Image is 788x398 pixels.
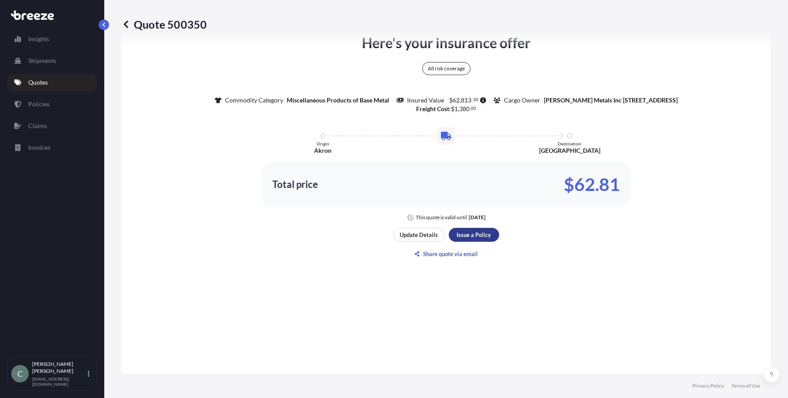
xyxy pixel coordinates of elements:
[544,96,678,105] p: [PERSON_NAME] Metals Inc [STREET_ADDRESS]
[394,228,444,242] button: Update Details
[731,382,760,389] a: Terms of Use
[564,178,620,191] p: $62.81
[7,117,97,135] a: Claims
[422,62,470,75] div: All risk coverage
[28,122,47,130] p: Claims
[449,97,453,103] span: $
[272,180,318,189] p: Total price
[473,98,478,101] span: 30
[504,96,540,105] p: Cargo Owner
[416,214,467,221] p: This quote is valid until
[458,106,459,112] span: ,
[394,247,499,261] button: Share quote via email
[451,106,454,112] span: $
[7,52,97,69] a: Shipments
[457,230,491,239] p: Issue a Policy
[461,97,471,103] span: 813
[471,107,476,110] span: 00
[7,30,97,48] a: Insights
[122,17,207,31] p: Quote 500350
[17,369,23,378] span: C
[314,146,331,155] p: Akron
[28,56,56,65] p: Shipments
[472,98,473,101] span: .
[416,105,477,113] p: :
[470,107,471,110] span: .
[28,35,49,43] p: Insights
[539,146,600,155] p: [GEOGRAPHIC_DATA]
[454,106,458,112] span: 1
[416,105,449,112] b: Freight Cost
[28,78,48,87] p: Quotes
[7,139,97,156] a: Invoices
[460,97,461,103] span: ,
[32,361,86,375] p: [PERSON_NAME] [PERSON_NAME]
[400,230,438,239] p: Update Details
[28,100,50,109] p: Policies
[453,97,460,103] span: 62
[32,376,86,387] p: [EMAIL_ADDRESS][DOMAIN_NAME]
[423,250,478,258] p: Share quote via email
[459,106,470,112] span: 380
[225,96,283,105] p: Commodity Category
[407,96,444,105] p: Insured Value
[558,141,581,146] p: Destination
[7,74,97,91] a: Quotes
[287,96,389,105] p: Miscellaneous Products of Base Metal
[7,95,97,113] a: Policies
[317,141,329,146] p: Origin
[692,382,724,389] a: Privacy Policy
[28,143,50,152] p: Invoices
[469,214,486,221] p: [DATE]
[449,228,499,242] button: Issue a Policy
